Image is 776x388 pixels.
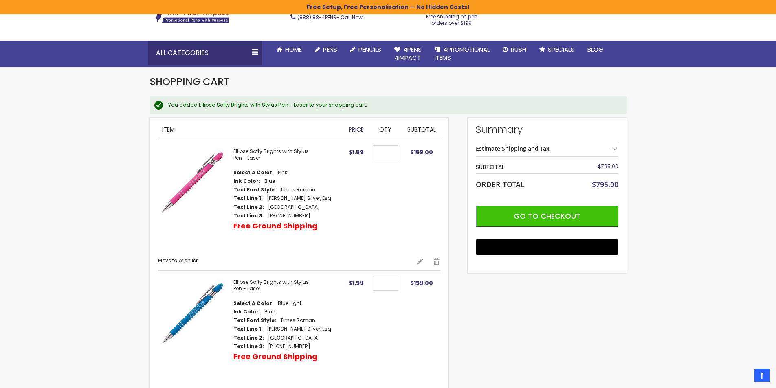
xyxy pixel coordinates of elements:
[323,45,337,54] span: Pens
[278,300,301,307] dd: Blue Light
[267,195,332,202] dd: [PERSON_NAME] Silver, Esq.
[476,145,550,152] strong: Estimate Shipping and Tax
[548,45,574,54] span: Specials
[158,148,225,215] img: Ellipse Softy Brights with Stylus Pen - Laser-Pink
[233,204,264,210] dt: Text Line 2
[268,204,320,210] dd: [GEOGRAPHIC_DATA]
[233,186,276,193] dt: Text Font Style
[410,279,433,287] span: $159.00
[264,309,275,315] dd: Blue
[581,41,610,59] a: Blog
[533,41,581,59] a: Specials
[592,180,618,189] span: $795.00
[264,178,275,184] dd: Blue
[388,41,428,67] a: 4Pens4impact
[394,45,422,62] span: 4Pens 4impact
[233,309,260,315] dt: Ink Color
[428,41,496,67] a: 4PROMOTIONALITEMS
[344,41,388,59] a: Pencils
[297,14,364,21] span: - Call Now!
[285,45,302,54] span: Home
[233,221,317,231] p: Free Ground Shipping
[162,125,175,134] span: Item
[349,148,363,156] span: $1.59
[268,343,310,350] dd: [PHONE_NUMBER]
[418,10,486,26] div: Free shipping on pen orders over $199
[168,101,618,109] div: You added Ellipse Softy Brights with Stylus Pen - Laser to your shopping cart.
[476,239,618,255] button: Buy with GPay
[233,278,309,292] a: Ellipse Softy Brights with Stylus Pen - Laser
[407,125,436,134] span: Subtotal
[511,45,526,54] span: Rush
[158,257,198,264] a: Move to Wishlist
[233,326,263,332] dt: Text Line 1
[349,125,364,134] span: Price
[308,41,344,59] a: Pens
[233,335,264,341] dt: Text Line 2
[148,41,262,65] div: All Categories
[268,335,320,341] dd: [GEOGRAPHIC_DATA]
[158,279,233,380] a: Ellipse Softy Brights with Stylus Pen - Laser-Blue - Light
[158,148,233,250] a: Ellipse Softy Brights with Stylus Pen - Laser-Pink
[476,206,618,227] button: Go to Checkout
[476,161,571,173] th: Subtotal
[233,352,317,362] p: Free Ground Shipping
[233,317,276,324] dt: Text Font Style
[233,195,263,202] dt: Text Line 1
[349,279,363,287] span: $1.59
[435,45,490,62] span: 4PROMOTIONAL ITEMS
[233,213,264,219] dt: Text Line 3
[268,213,310,219] dd: [PHONE_NUMBER]
[158,279,225,346] img: Ellipse Softy Brights with Stylus Pen - Laser-Blue - Light
[270,41,308,59] a: Home
[297,14,336,21] a: (888) 88-4PENS
[233,300,274,307] dt: Select A Color
[233,343,264,350] dt: Text Line 3
[358,45,381,54] span: Pencils
[410,148,433,156] span: $159.00
[598,163,618,170] span: $795.00
[233,169,274,176] dt: Select A Color
[280,317,315,324] dd: Times Roman
[587,45,603,54] span: Blog
[233,148,309,161] a: Ellipse Softy Brights with Stylus Pen - Laser
[267,326,332,332] dd: [PERSON_NAME] Silver, Esq.
[476,123,618,136] strong: Summary
[476,178,525,189] strong: Order Total
[709,366,776,388] iframe: Google Customer Reviews
[379,125,391,134] span: Qty
[496,41,533,59] a: Rush
[514,211,580,221] span: Go to Checkout
[233,178,260,184] dt: Ink Color
[280,186,315,193] dd: Times Roman
[150,75,229,88] span: Shopping Cart
[278,169,287,176] dd: Pink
